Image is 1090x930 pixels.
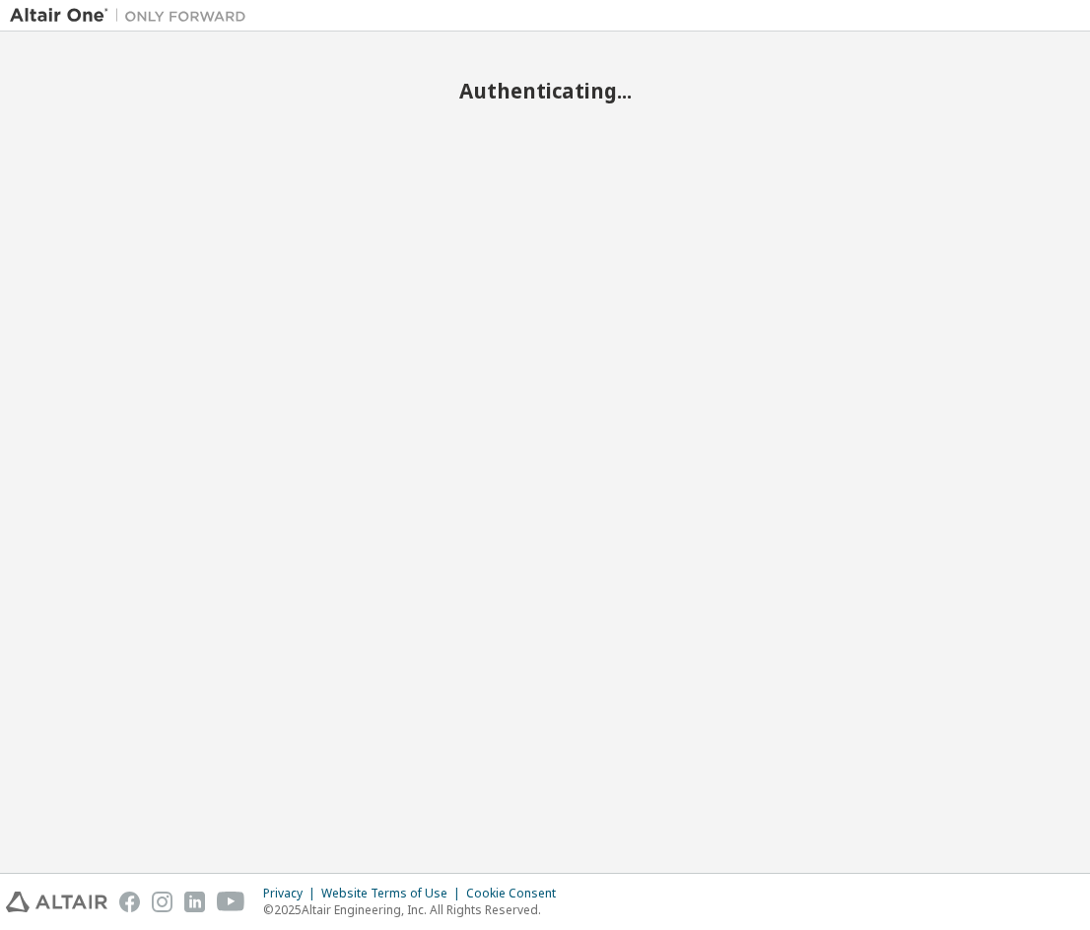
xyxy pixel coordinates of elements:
img: youtube.svg [217,892,245,912]
img: facebook.svg [119,892,140,912]
img: altair_logo.svg [6,892,107,912]
h2: Authenticating... [10,78,1080,103]
img: Altair One [10,6,256,26]
div: Cookie Consent [466,886,568,901]
p: © 2025 Altair Engineering, Inc. All Rights Reserved. [263,901,568,918]
div: Privacy [263,886,321,901]
div: Website Terms of Use [321,886,466,901]
img: linkedin.svg [184,892,205,912]
img: instagram.svg [152,892,172,912]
